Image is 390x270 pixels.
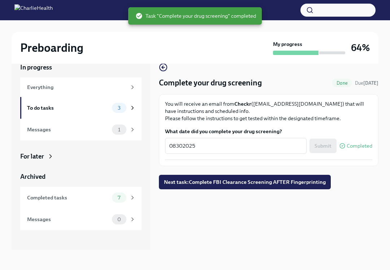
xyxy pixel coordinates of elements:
[14,4,53,16] img: CharlieHealth
[27,126,109,134] div: Messages
[164,178,326,186] span: Next task : Complete FBI Clearance Screening AFTER Fingerprinting
[27,194,109,202] div: Completed tasks
[20,152,44,161] div: For later
[135,12,256,20] span: Task "Complete your drug screening" completed
[113,217,125,222] span: 0
[20,152,142,161] a: For later
[273,41,302,48] strong: My progress
[20,208,142,230] a: Messages0
[20,63,142,72] a: In progress
[169,142,302,150] textarea: 08302025
[20,119,142,140] a: Messages1
[363,80,378,86] strong: [DATE]
[159,175,331,189] button: Next task:Complete FBI Clearance Screening AFTER Fingerprinting
[27,83,126,91] div: Everything
[165,128,372,135] label: What date did you complete your drug screening?
[27,215,109,223] div: Messages
[114,127,125,132] span: 1
[355,80,378,87] span: September 2nd, 2025 08:00
[347,143,372,149] span: Completed
[113,105,125,111] span: 3
[20,97,142,119] a: To do tasks3
[234,101,251,107] strong: Checkr
[20,41,83,55] h2: Preboarding
[27,104,109,112] div: To do tasks
[113,195,125,201] span: 7
[332,80,352,86] span: Done
[20,172,142,181] a: Archived
[20,187,142,208] a: Completed tasks7
[159,77,262,88] h4: Complete your drug screening
[20,77,142,97] a: Everything
[165,100,372,122] p: You will receive an email from ([EMAIL_ADDRESS][DOMAIN_NAME]) that will have instructions and sch...
[351,41,370,54] h3: 64%
[355,80,378,86] span: Due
